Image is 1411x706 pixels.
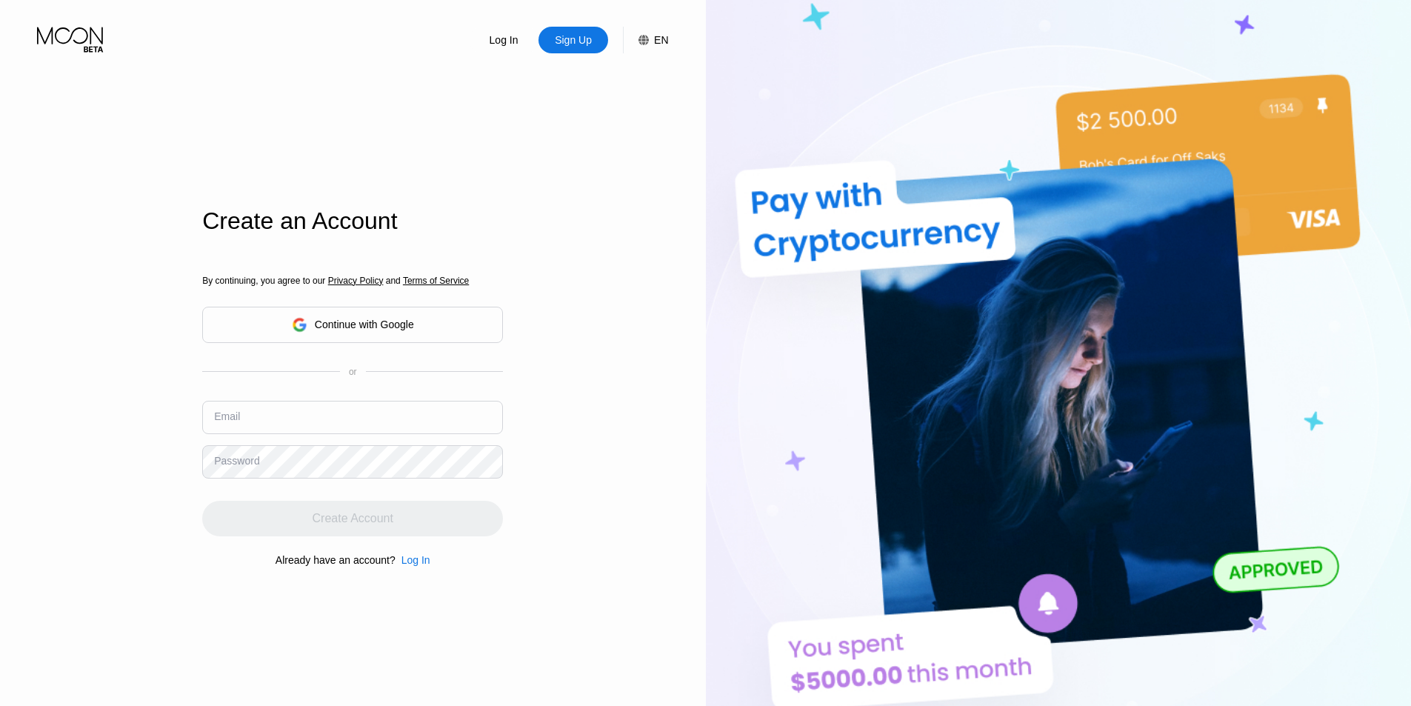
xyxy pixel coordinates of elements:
div: or [349,367,357,377]
div: Log In [401,554,430,566]
div: EN [623,27,668,53]
div: By continuing, you agree to our [202,276,503,286]
div: Email [214,410,240,422]
div: Create an Account [202,207,503,235]
div: Sign Up [538,27,608,53]
div: EN [654,34,668,46]
div: Password [214,455,259,467]
div: Sign Up [553,33,593,47]
span: Terms of Service [403,276,469,286]
div: Log In [396,554,430,566]
span: Privacy Policy [328,276,384,286]
div: Continue with Google [202,307,503,343]
span: and [383,276,403,286]
div: Log In [469,27,538,53]
div: Continue with Google [315,319,414,330]
div: Log In [488,33,520,47]
div: Already have an account? [276,554,396,566]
